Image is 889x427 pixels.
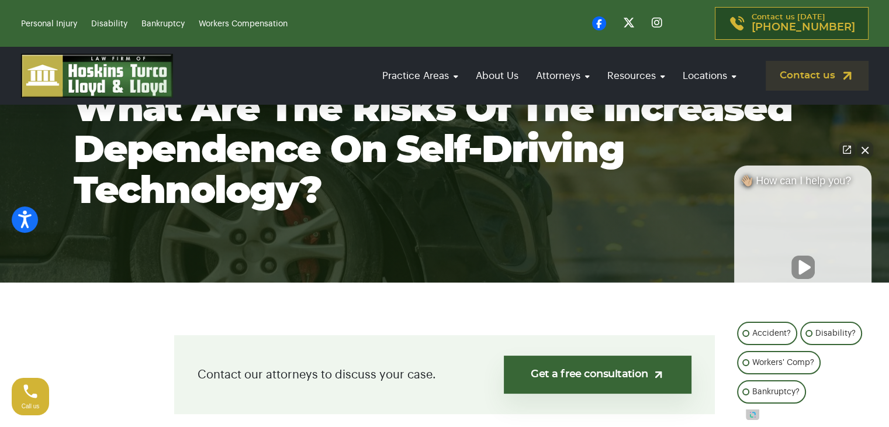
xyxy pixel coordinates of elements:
[601,59,671,92] a: Resources
[752,22,855,33] span: [PHONE_NUMBER]
[734,174,871,193] div: 👋🏼 How can I help you?
[752,356,814,370] p: Workers' Comp?
[530,59,596,92] a: Attorneys
[815,326,856,340] p: Disability?
[21,54,173,98] img: logo
[839,142,855,158] a: Open direct chat
[752,385,800,399] p: Bankruptcy?
[141,20,185,28] a: Bankruptcy
[791,256,815,279] button: Unmute video
[715,7,869,40] a: Contact us [DATE][PHONE_NUMBER]
[652,369,665,381] img: arrow-up-right-light.svg
[752,326,791,340] p: Accident?
[470,59,524,92] a: About Us
[677,59,742,92] a: Locations
[857,142,873,158] button: Close Intaker Chat Widget
[21,20,77,28] a: Personal Injury
[752,13,855,33] p: Contact us [DATE]
[746,409,759,420] a: Open intaker chat
[91,20,127,28] a: Disability
[174,335,715,414] div: Contact our attorneys to discuss your case.
[766,61,869,91] a: Contact us
[199,20,288,28] a: Workers Compensation
[504,356,691,394] a: Get a free consultation
[74,89,816,212] h1: What are the risks of the increased dependence on self-driving technology?
[376,59,464,92] a: Practice Areas
[22,403,40,409] span: Call us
